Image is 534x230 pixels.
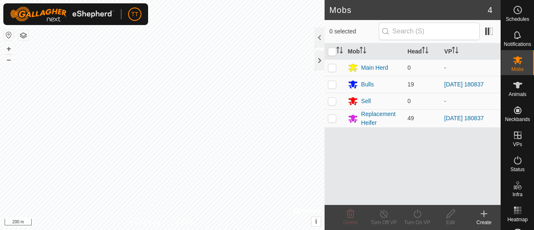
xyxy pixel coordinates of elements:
[18,30,28,40] button: Map Layers
[4,44,14,54] button: +
[441,43,501,60] th: VP
[315,218,317,225] span: i
[408,81,414,88] span: 19
[360,48,366,55] p-sorticon: Activate to sort
[336,48,343,55] p-sorticon: Activate to sort
[509,92,526,97] span: Animals
[513,142,522,147] span: VPs
[441,59,501,76] td: -
[131,10,138,19] span: TT
[345,43,404,60] th: Mob
[506,17,529,22] span: Schedules
[361,63,388,72] div: Main Herd
[361,80,374,89] div: Bulls
[408,115,414,121] span: 49
[330,27,379,36] span: 0 selected
[511,67,524,72] span: Mobs
[504,42,531,47] span: Notifications
[312,217,321,226] button: i
[441,93,501,109] td: -
[510,167,524,172] span: Status
[507,217,528,222] span: Heatmap
[434,219,467,226] div: Edit
[400,219,434,226] div: Turn On VP
[408,98,411,104] span: 0
[505,117,530,122] span: Neckbands
[444,81,484,88] a: [DATE] 180837
[361,97,371,106] div: Sell
[488,4,492,16] span: 4
[422,48,428,55] p-sorticon: Activate to sort
[4,55,14,65] button: –
[444,115,484,121] a: [DATE] 180837
[404,43,441,60] th: Head
[129,219,161,227] a: Privacy Policy
[379,23,480,40] input: Search (S)
[452,48,458,55] p-sorticon: Activate to sort
[361,110,401,127] div: Replacement Heifer
[408,64,411,71] span: 0
[170,219,195,227] a: Contact Us
[330,5,488,15] h2: Mobs
[343,220,358,225] span: Delete
[10,7,114,22] img: Gallagher Logo
[4,30,14,40] button: Reset Map
[512,192,522,197] span: Infra
[367,219,400,226] div: Turn Off VP
[467,219,501,226] div: Create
